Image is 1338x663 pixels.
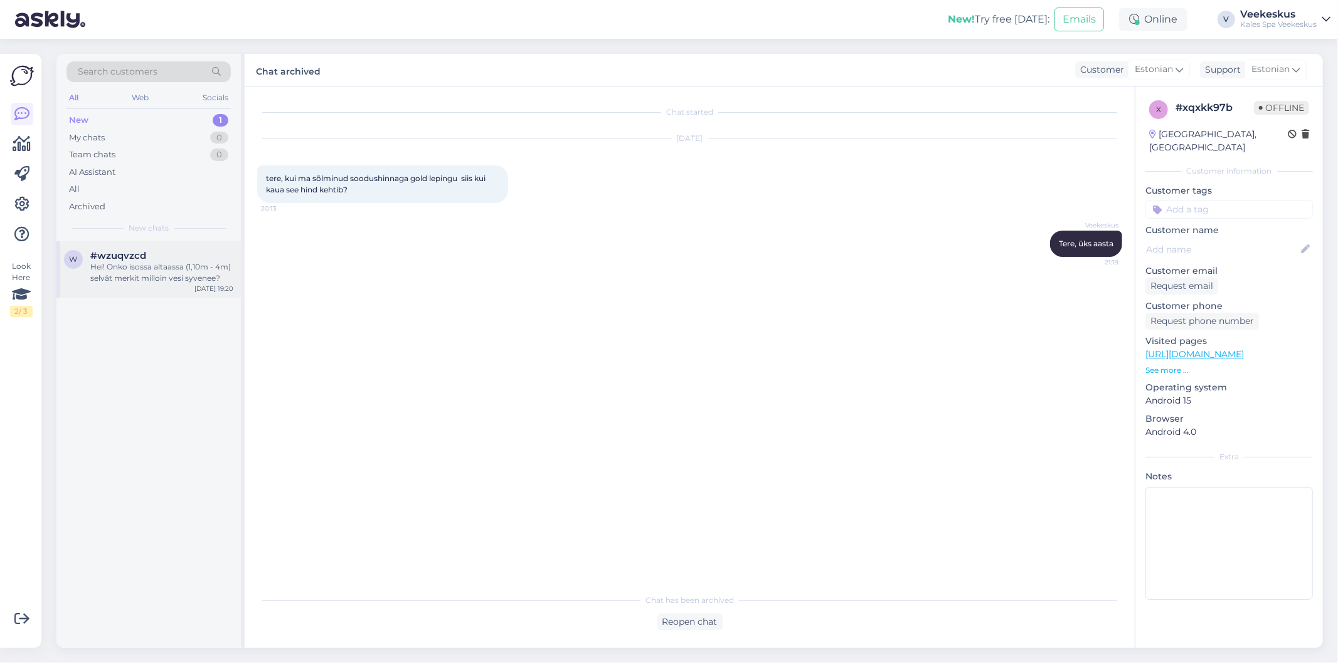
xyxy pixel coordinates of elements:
[266,174,487,194] span: tere, kui ma sõlminud soodushinnaga gold lepingu siis kui kaua see hind kehtib?
[1251,63,1290,76] span: Estonian
[10,261,33,317] div: Look Here
[1145,394,1313,407] p: Android 15
[213,114,228,127] div: 1
[69,183,80,196] div: All
[261,204,308,213] span: 20:13
[1240,19,1317,29] div: Kales Spa Veekeskus
[10,306,33,317] div: 2 / 3
[1145,300,1313,313] p: Customer phone
[1145,313,1259,330] div: Request phone number
[1145,425,1313,439] p: Android 4.0
[1054,8,1104,31] button: Emails
[1145,165,1313,177] div: Customer information
[10,64,34,88] img: Askly Logo
[1145,470,1313,483] p: Notes
[1218,11,1235,28] div: V
[1145,224,1313,237] p: Customer name
[1071,258,1118,267] span: 21:19
[948,13,975,25] b: New!
[1146,243,1298,256] input: Add name
[257,107,1122,118] div: Chat started
[210,149,228,161] div: 0
[948,12,1049,27] div: Try free [DATE]:
[129,222,169,234] span: New chats
[1240,9,1317,19] div: Veekeskus
[1145,200,1313,219] input: Add a tag
[66,90,81,106] div: All
[1145,412,1313,425] p: Browser
[69,201,105,213] div: Archived
[90,261,233,284] div: Hei! Onko isossa altaassa (1,10m - 4m) selvät merkit milloin vesi syvenee?
[210,132,228,144] div: 0
[1149,128,1288,154] div: [GEOGRAPHIC_DATA], [GEOGRAPHIC_DATA]
[1075,63,1124,76] div: Customer
[257,133,1122,144] div: [DATE]
[69,166,115,179] div: AI Assistant
[1145,184,1313,197] p: Customer tags
[256,61,321,78] label: Chat archived
[1145,348,1244,360] a: [URL][DOMAIN_NAME]
[1145,451,1313,462] div: Extra
[69,149,115,161] div: Team chats
[200,90,231,106] div: Socials
[1145,264,1313,278] p: Customer email
[1145,335,1313,348] p: Visited pages
[1145,365,1313,376] p: See more ...
[1135,63,1173,76] span: Estonian
[657,613,723,630] div: Reopen chat
[1240,9,1330,29] a: VeekeskusKales Spa Veekeskus
[70,254,78,264] span: w
[1119,8,1187,31] div: Online
[69,132,105,144] div: My chats
[1145,381,1313,394] p: Operating system
[645,595,734,606] span: Chat has been archived
[1145,278,1218,295] div: Request email
[1176,100,1254,115] div: # xqxkk97b
[78,65,157,78] span: Search customers
[90,250,146,261] span: #wzuqvzcd
[1200,63,1241,76] div: Support
[1071,221,1118,230] span: Veekeskus
[1156,105,1161,114] span: x
[69,114,88,127] div: New
[130,90,152,106] div: Web
[194,284,233,293] div: [DATE] 19:20
[1254,101,1309,115] span: Offline
[1059,239,1113,248] span: Tere, üks aasta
